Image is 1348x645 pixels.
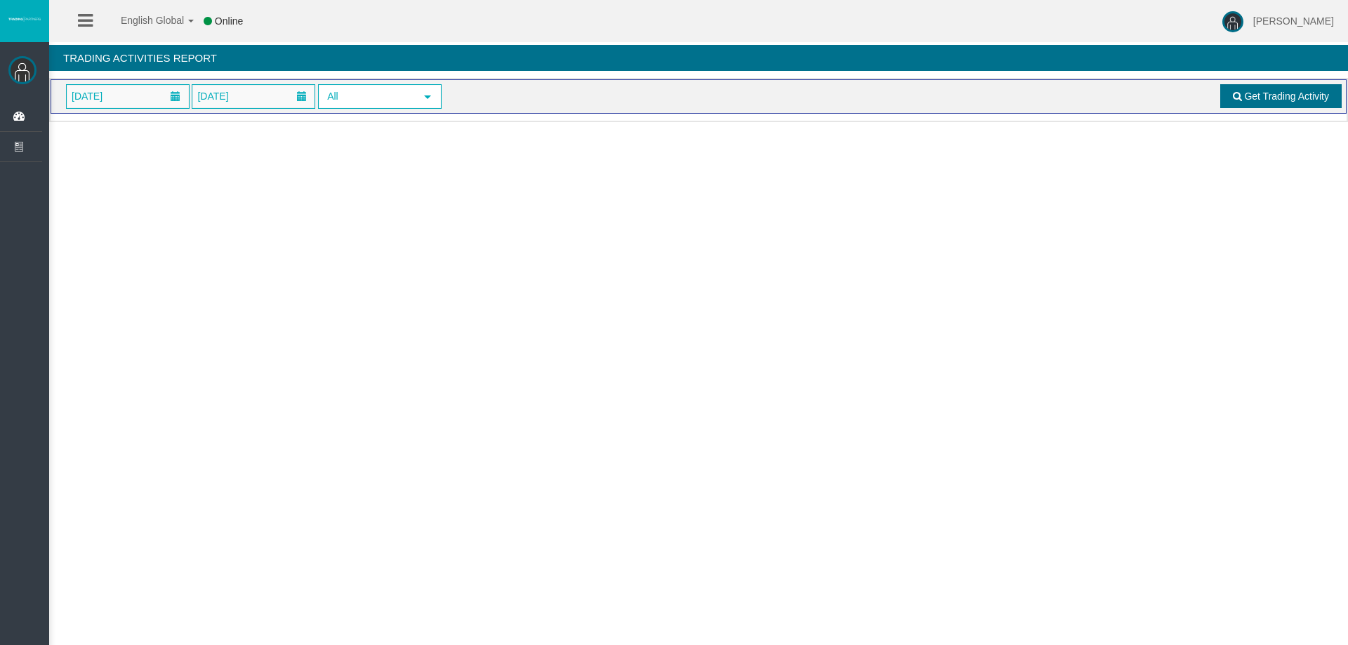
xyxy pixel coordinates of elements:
[103,15,184,26] span: English Global
[422,91,433,102] span: select
[215,15,243,27] span: Online
[1253,15,1334,27] span: [PERSON_NAME]
[7,16,42,22] img: logo.svg
[1244,91,1329,102] span: Get Trading Activity
[1222,11,1243,32] img: user-image
[193,86,232,106] span: [DATE]
[319,86,415,107] span: All
[67,86,107,106] span: [DATE]
[49,45,1348,71] h4: Trading Activities Report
